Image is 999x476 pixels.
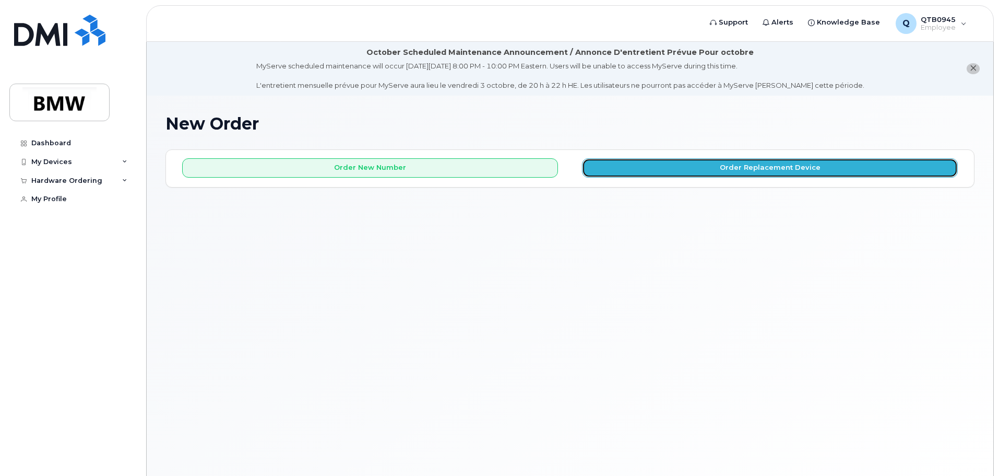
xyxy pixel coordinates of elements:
div: MyServe scheduled maintenance will occur [DATE][DATE] 8:00 PM - 10:00 PM Eastern. Users will be u... [256,61,864,90]
div: October Scheduled Maintenance Announcement / Annonce D'entretient Prévue Pour octobre [366,47,754,58]
iframe: Messenger Launcher [954,431,991,468]
button: Order Replacement Device [582,158,958,178]
h1: New Order [165,114,974,133]
button: close notification [967,63,980,74]
button: Order New Number [182,158,558,178]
